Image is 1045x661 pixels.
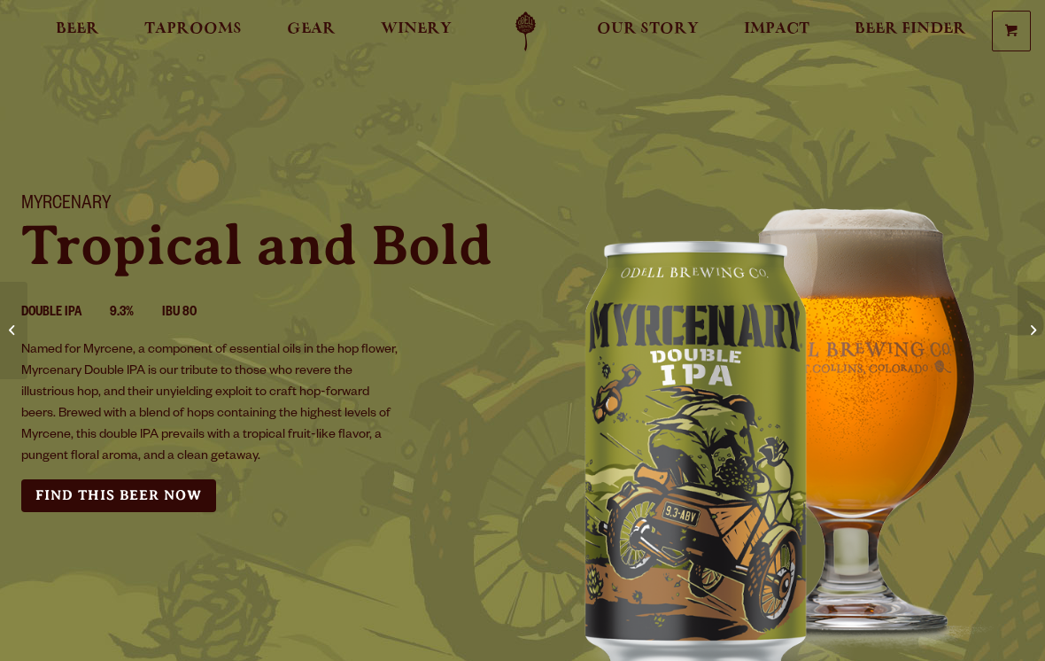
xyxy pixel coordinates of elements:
[21,194,501,217] h1: Myrcenary
[56,22,99,36] span: Beer
[492,12,559,51] a: Odell Home
[732,12,821,51] a: Impact
[21,217,501,274] p: Tropical and Bold
[585,12,710,51] a: Our Story
[44,12,111,51] a: Beer
[21,340,406,468] p: Named for Myrcene, a component of essential oils in the hop flower, Myrcenary Double IPA is our t...
[287,22,336,36] span: Gear
[381,22,452,36] span: Winery
[110,302,162,325] li: 9.3%
[162,302,225,325] li: IBU 80
[144,22,242,36] span: Taprooms
[133,12,253,51] a: Taprooms
[369,12,463,51] a: Winery
[21,479,216,512] a: Find this Beer Now
[744,22,809,36] span: Impact
[843,12,978,51] a: Beer Finder
[597,22,699,36] span: Our Story
[855,22,966,36] span: Beer Finder
[21,302,110,325] li: Double IPA
[275,12,347,51] a: Gear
